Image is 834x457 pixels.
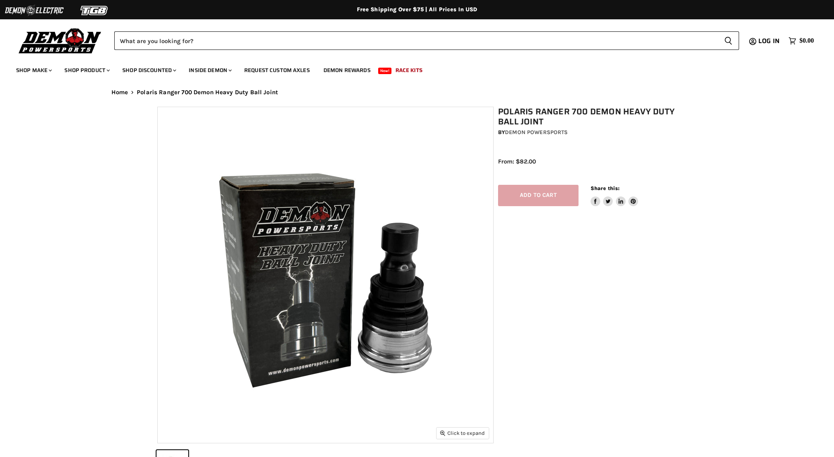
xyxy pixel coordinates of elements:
[505,129,568,136] a: Demon Powersports
[498,128,682,137] div: by
[755,37,785,45] a: Log in
[4,3,64,18] img: Demon Electric Logo 2
[389,62,428,79] a: Race Kits
[137,89,278,96] span: Polaris Ranger 700 Demon Heavy Duty Ball Joint
[498,158,536,165] span: From: $82.00
[16,26,104,55] img: Demon Powersports
[718,31,739,50] button: Search
[378,68,392,74] span: New!
[64,3,125,18] img: TGB Logo 2
[10,59,812,79] ul: Main menu
[437,428,489,438] button: Click to expand
[238,62,316,79] a: Request Custom Axles
[799,37,814,45] span: $0.00
[111,89,128,96] a: Home
[785,35,818,47] a: $0.00
[591,185,620,191] span: Share this:
[116,62,181,79] a: Shop Discounted
[114,31,718,50] input: Search
[114,31,739,50] form: Product
[95,6,739,13] div: Free Shipping Over $75 | All Prices In USD
[317,62,377,79] a: Demon Rewards
[758,36,780,46] span: Log in
[440,430,485,436] span: Click to expand
[158,107,493,443] img: IMAGE
[183,62,237,79] a: Inside Demon
[10,62,57,79] a: Shop Make
[58,62,115,79] a: Shop Product
[95,89,739,96] nav: Breadcrumbs
[591,185,638,206] aside: Share this:
[498,107,682,127] h1: Polaris Ranger 700 Demon Heavy Duty Ball Joint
